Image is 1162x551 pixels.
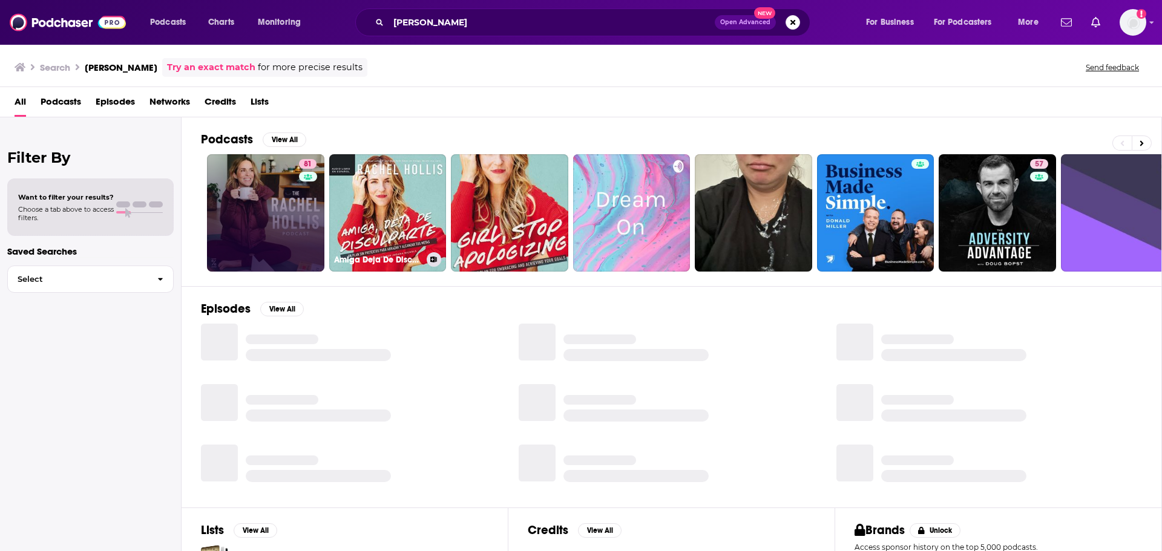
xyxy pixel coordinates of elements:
[258,60,363,74] span: for more precise results
[41,92,81,117] a: Podcasts
[200,13,241,32] a: Charts
[234,523,277,538] button: View All
[201,301,251,316] h2: Episodes
[367,8,822,36] div: Search podcasts, credits, & more...
[715,15,776,30] button: Open AdvancedNew
[167,60,255,74] a: Try an exact match
[201,523,277,538] a: ListsView All
[201,301,304,316] a: EpisodesView All
[201,523,224,538] h2: Lists
[304,158,312,171] span: 81
[251,92,269,117] a: Lists
[15,92,26,117] a: All
[1056,12,1077,33] a: Show notifications dropdown
[1035,158,1043,171] span: 57
[201,132,306,147] a: PodcastsView All
[7,266,174,293] button: Select
[1009,13,1054,32] button: open menu
[1086,12,1105,33] a: Show notifications dropdown
[18,205,114,222] span: Choose a tab above to access filters.
[1030,159,1048,169] a: 57
[96,92,135,117] a: Episodes
[7,246,174,257] p: Saved Searches
[1120,9,1146,36] img: User Profile
[10,11,126,34] img: Podchaser - Follow, Share and Rate Podcasts
[207,154,324,272] a: 81
[7,149,174,166] h2: Filter By
[754,7,776,19] span: New
[208,14,234,31] span: Charts
[263,132,306,147] button: View All
[858,13,929,32] button: open menu
[910,523,961,538] button: Unlock
[260,302,304,316] button: View All
[866,14,914,31] span: For Business
[150,14,186,31] span: Podcasts
[528,523,622,538] a: CreditsView All
[720,19,770,25] span: Open Advanced
[1018,14,1039,31] span: More
[249,13,317,32] button: open menu
[855,523,905,538] h2: Brands
[8,275,148,283] span: Select
[1120,9,1146,36] button: Show profile menu
[528,523,568,538] h2: Credits
[1137,9,1146,19] svg: Add a profile image
[85,62,157,73] h3: [PERSON_NAME]
[389,13,715,32] input: Search podcasts, credits, & more...
[334,255,422,265] h3: Amiga Deja De Disculparte [PERSON_NAME]
[926,13,1009,32] button: open menu
[299,159,317,169] a: 81
[939,154,1056,272] a: 57
[1120,9,1146,36] span: Logged in as bridget.oleary
[1082,62,1143,73] button: Send feedback
[258,14,301,31] span: Monitoring
[934,14,992,31] span: For Podcasters
[578,523,622,538] button: View All
[205,92,236,117] a: Credits
[142,13,202,32] button: open menu
[329,154,447,272] a: Amiga Deja De Disculparte [PERSON_NAME]
[40,62,70,73] h3: Search
[201,132,253,147] h2: Podcasts
[149,92,190,117] a: Networks
[18,193,114,201] span: Want to filter your results?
